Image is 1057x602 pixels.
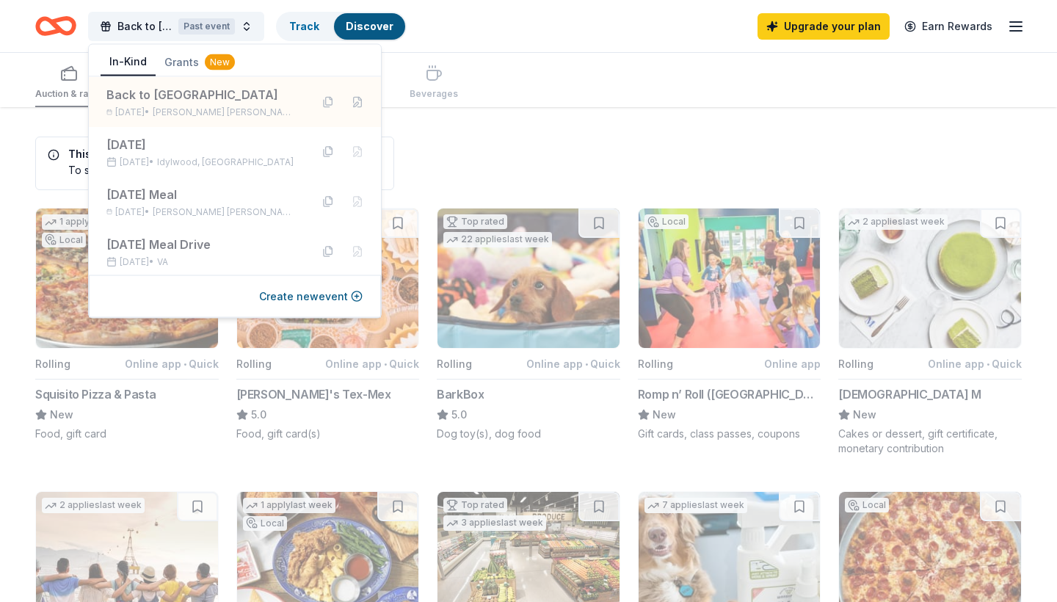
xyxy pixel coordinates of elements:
button: In-Kind [101,48,156,76]
button: Back to [GEOGRAPHIC_DATA]Past event [88,12,264,41]
button: Image for BarkBoxTop rated22 applieslast weekRollingOnline app•QuickBarkBox5.0Dog toy(s), dog food [437,208,620,441]
a: Upgrade your plan [758,13,890,40]
button: Image for Chuy's Tex-Mex2 applieslast weekRollingOnline app•Quick[PERSON_NAME]'s Tex-Mex5.0Food, ... [236,208,420,441]
span: Idylwood, [GEOGRAPHIC_DATA] [157,156,294,168]
a: Home [35,9,76,43]
div: New [205,54,235,70]
button: Grants [156,49,244,76]
div: [DATE] • [106,206,299,218]
div: [DATE] [106,136,299,153]
a: Earn Rewards [896,13,1001,40]
button: Image for Romp n’ Roll (Fairfax)LocalRollingOnline appRomp n’ Roll ([GEOGRAPHIC_DATA])NewGift car... [638,208,821,441]
a: Track [289,20,319,32]
div: [DATE] • [106,256,299,268]
div: Back to [GEOGRAPHIC_DATA] [106,86,299,104]
span: [PERSON_NAME] [PERSON_NAME], [GEOGRAPHIC_DATA] [153,106,299,118]
span: Back to [GEOGRAPHIC_DATA] [117,18,172,35]
button: TrackDiscover [276,12,407,41]
a: Discover [346,20,393,32]
span: [PERSON_NAME] [PERSON_NAME], [GEOGRAPHIC_DATA] [153,206,299,218]
button: Create newevent [259,288,363,305]
button: Image for Lady M2 applieslast weekRollingOnline app•Quick[DEMOGRAPHIC_DATA] MNewCakes or dessert,... [838,208,1022,456]
div: [DATE] • [106,106,299,118]
div: [DATE] Meal [106,186,299,203]
div: Past event [178,18,235,35]
button: Image for Squisito Pizza & Pasta1 applylast weekLocalRollingOnline app•QuickSquisito Pizza & Past... [35,208,219,441]
div: To save donors and apply, please create a new event. [48,162,335,178]
div: [DATE] Meal Drive [106,236,299,253]
div: [DATE] • [106,156,299,168]
span: VA [157,256,168,268]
